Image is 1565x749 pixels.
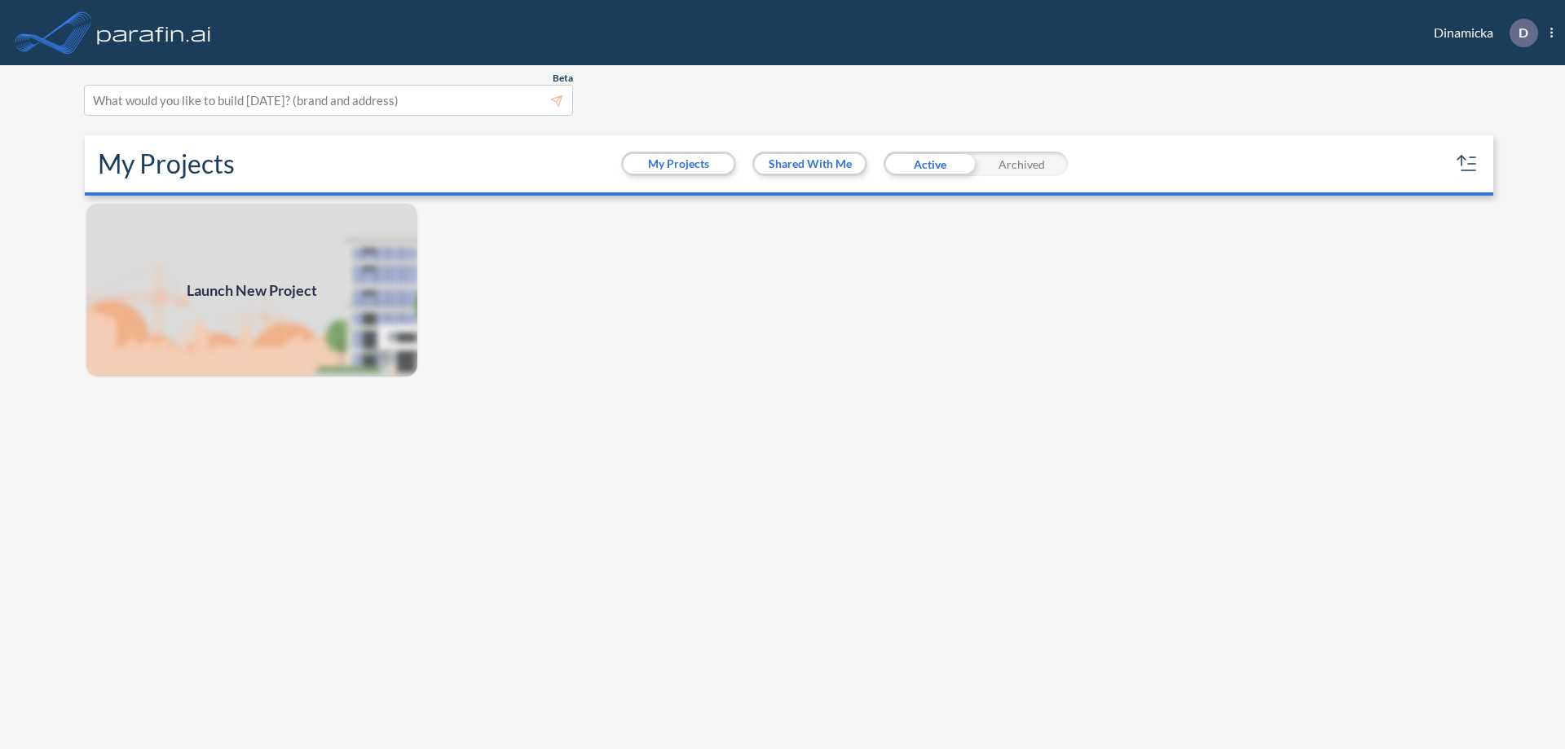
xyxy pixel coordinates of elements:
[755,154,865,174] button: Shared With Me
[187,280,317,302] span: Launch New Project
[85,202,419,378] img: add
[94,16,214,49] img: logo
[976,152,1068,176] div: Archived
[1409,19,1553,47] div: Dinamicka
[85,202,419,378] a: Launch New Project
[1519,25,1528,40] p: D
[553,72,573,85] span: Beta
[98,148,235,179] h2: My Projects
[884,152,976,176] div: Active
[1454,151,1480,177] button: sort
[624,154,734,174] button: My Projects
